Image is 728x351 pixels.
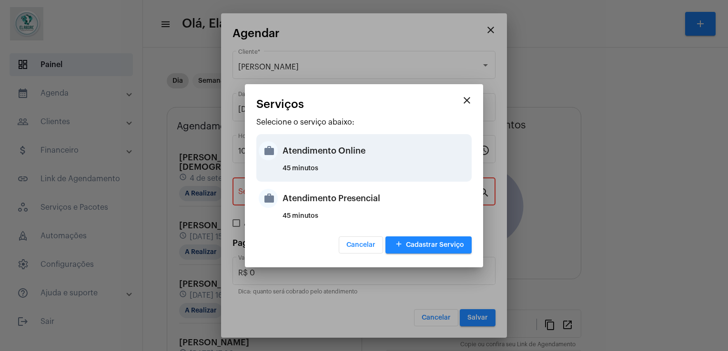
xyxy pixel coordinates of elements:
[283,213,469,227] div: 45 minutos
[256,118,472,127] p: Selecione o serviço abaixo:
[283,136,469,165] div: Atendimento Online
[393,238,404,251] mat-icon: add
[339,236,383,253] button: Cancelar
[283,184,469,213] div: Atendimento Presencial
[283,165,469,179] div: 45 minutos
[393,242,464,248] span: Cadastrar Serviço
[259,141,278,160] mat-icon: work
[256,98,304,110] span: Serviços
[385,236,472,253] button: Cadastrar Serviço
[259,189,278,208] mat-icon: work
[346,242,375,248] span: Cancelar
[461,95,473,106] mat-icon: close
